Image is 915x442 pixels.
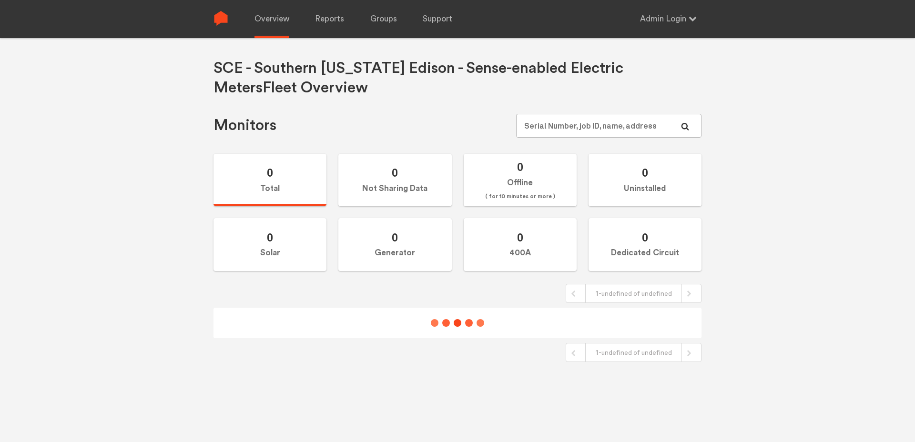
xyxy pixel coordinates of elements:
div: 1-undefined of undefined [585,284,682,302]
span: 0 [642,166,648,180]
label: Dedicated Circuit [589,218,701,271]
label: Not Sharing Data [338,154,451,207]
span: 0 [642,231,648,244]
span: 0 [392,166,398,180]
label: Offline [464,154,577,207]
span: ( for 10 minutes or more ) [485,191,555,202]
img: Sense Logo [213,11,228,26]
div: 1-undefined of undefined [585,343,682,362]
label: Generator [338,218,451,271]
span: 0 [267,231,273,244]
label: Solar [213,218,326,271]
span: 0 [517,160,523,174]
h1: SCE - Southern [US_STATE] Edison - Sense-enabled Electric Meters Fleet Overview [213,59,701,98]
h1: Monitors [213,116,276,135]
span: 0 [392,231,398,244]
label: 400A [464,218,577,271]
label: Uninstalled [589,154,701,207]
input: Serial Number, job ID, name, address [516,114,701,138]
label: Total [213,154,326,207]
span: 0 [267,166,273,180]
span: 0 [517,231,523,244]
